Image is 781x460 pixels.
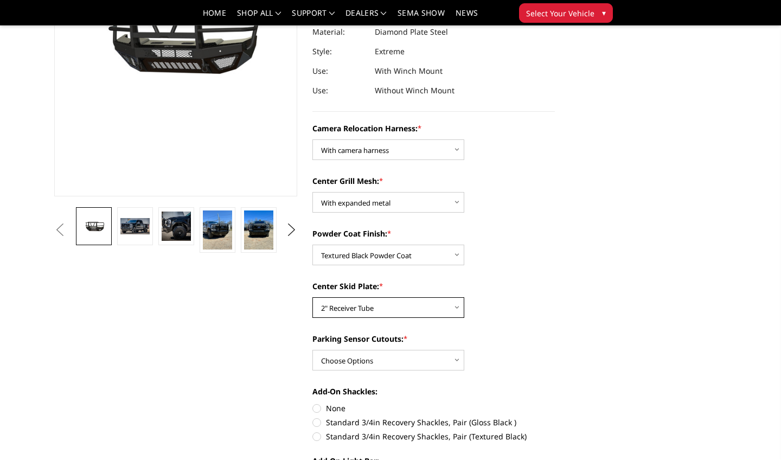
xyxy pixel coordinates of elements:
[283,222,299,238] button: Next
[312,175,555,187] label: Center Grill Mesh:
[375,42,405,61] dd: Extreme
[312,280,555,292] label: Center Skid Plate:
[244,210,273,250] img: 2023-2025 Ford F250-350 - T2 Series - Extreme Front Bumper (receiver or winch)
[312,333,555,344] label: Parking Sensor Cutouts:
[312,386,555,397] label: Add-On Shackles:
[602,7,606,18] span: ▾
[312,431,555,442] label: Standard 3/4in Recovery Shackles, Pair (Textured Black)
[312,403,555,414] label: None
[312,22,367,42] dt: Material:
[375,61,443,81] dd: With Winch Mount
[292,9,335,25] a: Support
[375,22,448,42] dd: Diamond Plate Steel
[52,222,68,238] button: Previous
[203,210,232,250] img: 2023-2025 Ford F250-350 - T2 Series - Extreme Front Bumper (receiver or winch)
[312,42,367,61] dt: Style:
[345,9,387,25] a: Dealers
[79,218,108,234] img: 2023-2025 Ford F250-350 - T2 Series - Extreme Front Bumper (receiver or winch)
[120,218,150,234] img: 2023-2025 Ford F250-350 - T2 Series - Extreme Front Bumper (receiver or winch)
[456,9,478,25] a: News
[312,228,555,239] label: Powder Coat Finish:
[237,9,281,25] a: shop all
[203,9,226,25] a: Home
[312,81,367,100] dt: Use:
[312,417,555,428] label: Standard 3/4in Recovery Shackles, Pair (Gloss Black )
[526,8,594,19] span: Select Your Vehicle
[398,9,445,25] a: SEMA Show
[519,3,613,23] button: Select Your Vehicle
[375,81,454,100] dd: Without Winch Mount
[162,212,191,241] img: 2023-2025 Ford F250-350 - T2 Series - Extreme Front Bumper (receiver or winch)
[312,61,367,81] dt: Use:
[312,123,555,134] label: Camera Relocation Harness:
